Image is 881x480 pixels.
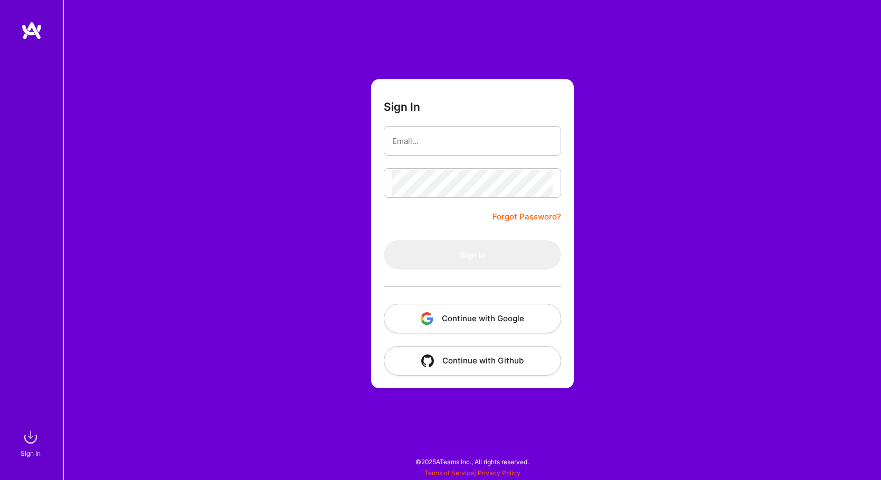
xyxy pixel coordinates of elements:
[21,448,41,459] div: Sign In
[392,128,553,155] input: Email...
[492,210,561,223] a: Forgot Password?
[384,240,561,270] button: Sign In
[21,21,42,40] img: logo
[22,427,41,459] a: sign inSign In
[384,304,561,333] button: Continue with Google
[421,312,433,325] img: icon
[20,427,41,448] img: sign in
[63,448,881,475] div: © 2025 ATeams Inc., All rights reserved.
[384,346,561,376] button: Continue with Github
[424,469,520,477] span: |
[421,354,434,367] img: icon
[424,469,474,477] a: Terms of Service
[478,469,520,477] a: Privacy Policy
[384,100,420,113] h3: Sign In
